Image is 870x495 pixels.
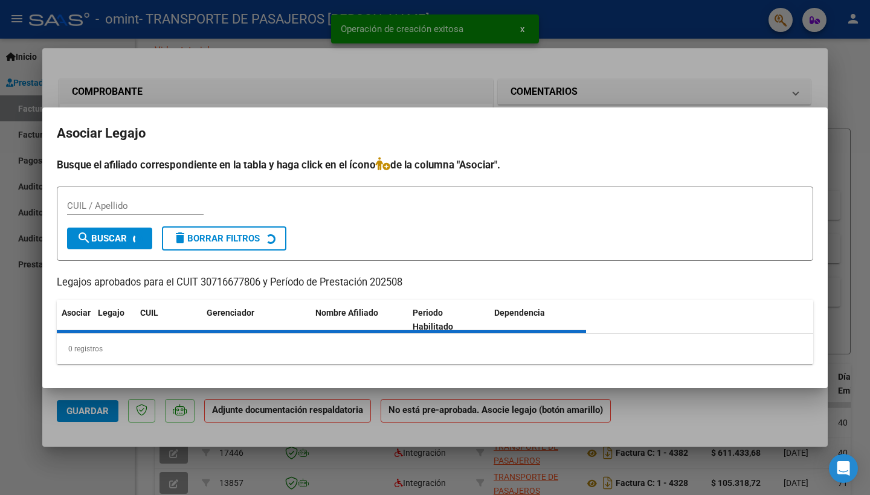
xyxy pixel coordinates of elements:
h2: Asociar Legajo [57,122,813,145]
button: Buscar [67,227,152,249]
mat-icon: search [77,230,91,244]
div: Open Intercom Messenger [829,454,858,483]
span: Borrar Filtros [173,232,260,243]
span: Dependencia [494,307,545,317]
datatable-header-cell: Asociar [57,299,93,339]
span: Asociar [62,307,91,317]
datatable-header-cell: Nombre Afiliado [311,299,408,339]
datatable-header-cell: Periodo Habilitado [408,299,489,339]
span: CUIL [140,307,158,317]
p: Legajos aprobados para el CUIT 30716677806 y Período de Prestación 202508 [57,275,813,290]
span: Gerenciador [207,307,254,317]
datatable-header-cell: Gerenciador [202,299,311,339]
h4: Busque el afiliado correspondiente en la tabla y haga click en el ícono de la columna "Asociar". [57,157,813,173]
span: Buscar [77,232,127,243]
span: Periodo Habilitado [413,307,453,331]
datatable-header-cell: Legajo [93,299,135,339]
datatable-header-cell: Dependencia [489,299,587,339]
span: Nombre Afiliado [315,307,378,317]
button: Borrar Filtros [162,226,286,250]
span: Legajo [98,307,124,317]
datatable-header-cell: CUIL [135,299,202,339]
mat-icon: delete [173,230,187,244]
div: 0 registros [57,333,813,363]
